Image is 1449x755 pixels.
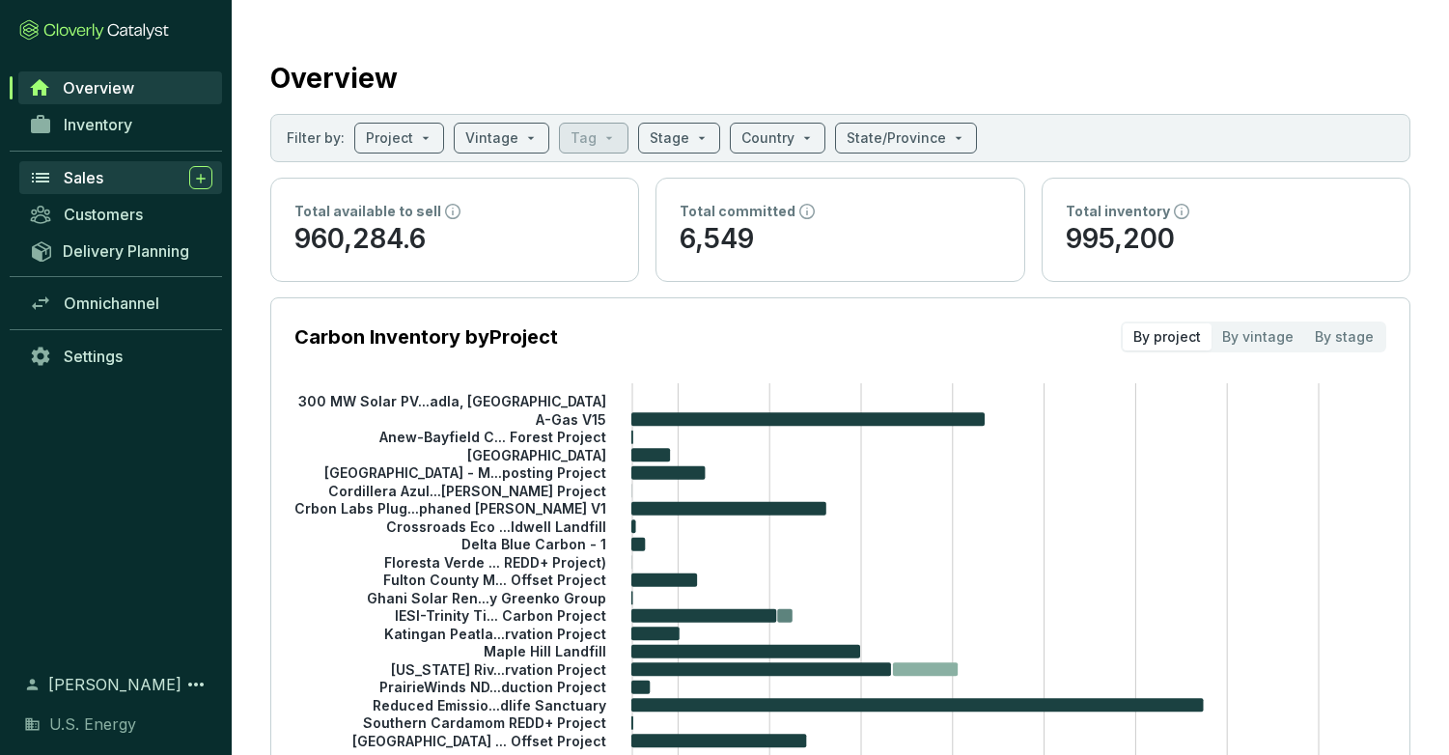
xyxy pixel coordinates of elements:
tspan: Crossroads Eco ...ldwell Landfill [386,518,606,535]
span: Inventory [64,115,132,134]
h2: Overview [270,58,398,98]
p: Carbon Inventory by Project [294,323,558,350]
a: Overview [18,71,222,104]
tspan: Maple Hill Landfill [484,643,606,659]
tspan: Ghani Solar Ren...y Greenko Group [367,590,606,606]
p: 960,284.6 [294,221,615,258]
tspan: [GEOGRAPHIC_DATA] ... Offset Project [352,733,606,749]
span: U.S. Energy [49,713,136,736]
p: Filter by: [287,128,345,148]
span: Customers [64,205,143,224]
p: 995,200 [1066,221,1386,258]
span: [PERSON_NAME] [48,673,181,696]
tspan: Southern Cardamom REDD+ Project [363,714,606,731]
span: Delivery Planning [63,241,189,261]
tspan: [GEOGRAPHIC_DATA] - M...posting Project [324,464,606,481]
a: Inventory [19,108,222,141]
a: Sales [19,161,222,194]
div: segmented control [1121,322,1386,352]
tspan: Floresta Verde ... REDD+ Project) [384,554,606,571]
tspan: Fulton County M... Offset Project [383,572,606,588]
p: Total available to sell [294,202,441,221]
p: Total committed [680,202,795,221]
a: Customers [19,198,222,231]
a: Delivery Planning [19,235,222,266]
span: Settings [64,347,123,366]
span: Omnichannel [64,294,159,313]
div: By stage [1304,323,1384,350]
tspan: IESI-Trinity Ti... Carbon Project [395,607,606,624]
tspan: Katingan Peatla...rvation Project [384,626,606,642]
a: Settings [19,340,222,373]
p: Total inventory [1066,202,1170,221]
tspan: Crbon Labs Plug...phaned [PERSON_NAME] V1 [294,500,606,517]
tspan: Cordillera Azul...[PERSON_NAME] Project [328,483,606,499]
tspan: 300 MW Solar PV...adla, [GEOGRAPHIC_DATA] [298,393,606,409]
tspan: A-Gas V15 [535,411,606,428]
span: Sales [64,168,103,187]
p: Tag [571,128,597,148]
div: By project [1123,323,1212,350]
div: By vintage [1212,323,1304,350]
a: Omnichannel [19,287,222,320]
tspan: Reduced Emissio...dlife Sanctuary [373,697,606,713]
tspan: [GEOGRAPHIC_DATA] [467,447,606,463]
tspan: Anew-Bayfield C... Forest Project [378,429,606,445]
tspan: Delta Blue Carbon - 1 [461,536,606,552]
tspan: PrairieWinds ND...duction Project [379,679,606,695]
span: Overview [63,78,134,98]
p: 6,549 [680,221,1000,258]
tspan: [US_STATE] Riv...rvation Project [391,661,606,678]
